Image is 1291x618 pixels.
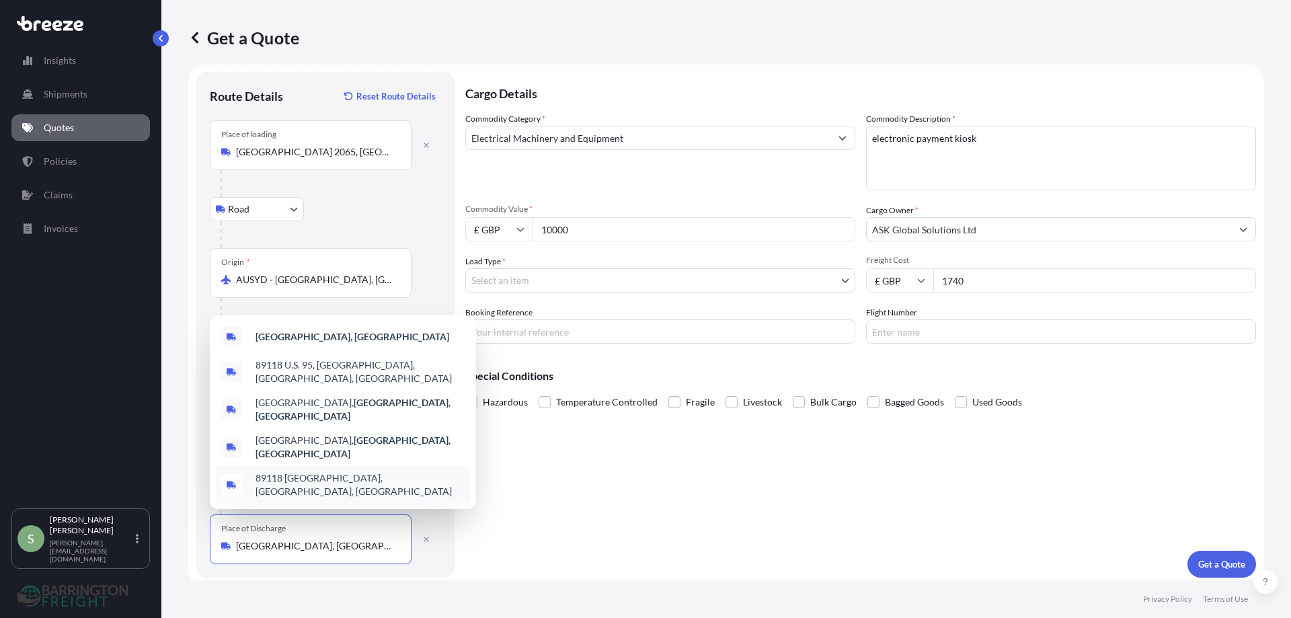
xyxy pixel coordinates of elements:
label: Booking Reference [465,306,533,319]
input: Full name [867,217,1231,241]
div: Show suggestions [210,315,476,509]
button: Select transport [210,197,304,221]
span: S [28,532,34,545]
span: Bagged Goods [885,392,944,412]
span: Bulk Cargo [810,392,857,412]
p: Terms of Use [1203,594,1248,605]
label: Flight Number [866,306,917,319]
span: Temperature Controlled [556,392,658,412]
span: Select an item [471,274,529,287]
div: Place of Discharge [221,523,286,534]
img: organization-logo [17,585,128,607]
input: Enter amount [933,268,1256,293]
label: Commodity Category [465,112,545,126]
span: [GEOGRAPHIC_DATA], [256,434,465,461]
label: Commodity Description [866,112,955,126]
input: Place of loading [236,145,395,159]
span: Livestock [743,392,782,412]
input: Your internal reference [465,319,855,344]
p: Claims [44,188,73,202]
span: 89118 [GEOGRAPHIC_DATA], [GEOGRAPHIC_DATA], [GEOGRAPHIC_DATA] [256,471,465,498]
input: Enter name [866,319,1256,344]
span: Freight Cost [866,255,1256,266]
p: Reset Route Details [356,89,436,103]
span: [GEOGRAPHIC_DATA], [256,396,465,423]
span: Fragile [686,392,715,412]
p: Route Details [210,88,283,104]
input: Type amount [533,217,855,241]
span: Hazardous [483,392,528,412]
span: 89118 U.S. 95, [GEOGRAPHIC_DATA], [GEOGRAPHIC_DATA], [GEOGRAPHIC_DATA] [256,358,465,385]
input: Place of Discharge [236,539,395,553]
p: Get a Quote [1198,557,1245,571]
input: Select a commodity type [466,126,830,150]
div: Origin [221,257,250,268]
p: Privacy Policy [1143,594,1192,605]
b: [GEOGRAPHIC_DATA], [GEOGRAPHIC_DATA] [256,331,449,342]
p: Insights [44,54,76,67]
button: Show suggestions [1231,217,1255,241]
input: Origin [236,273,395,286]
span: Road [228,202,249,216]
p: Quotes [44,121,74,134]
p: Get a Quote [188,27,299,48]
p: [PERSON_NAME][EMAIL_ADDRESS][DOMAIN_NAME] [50,539,133,563]
p: [PERSON_NAME] [PERSON_NAME] [50,514,133,536]
label: Cargo Owner [866,204,918,217]
textarea: electronic payment kiosk [866,126,1256,190]
p: Special Conditions [465,371,1256,381]
p: Cargo Details [465,72,1256,112]
p: Policies [44,155,77,168]
button: Show suggestions [830,126,855,150]
p: Invoices [44,222,78,235]
p: Shipments [44,87,87,101]
span: Commodity Value [465,204,855,215]
span: Load Type [465,255,506,268]
div: Place of loading [221,129,276,140]
span: Used Goods [972,392,1022,412]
